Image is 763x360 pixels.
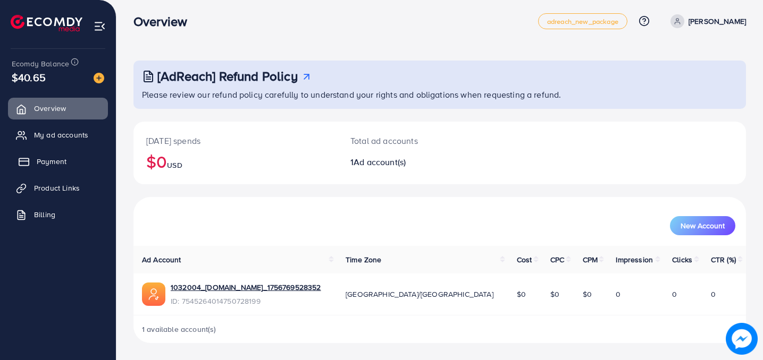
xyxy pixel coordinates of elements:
[34,183,80,193] span: Product Links
[171,282,321,293] a: 1032004_[DOMAIN_NAME]_1756769528352
[94,20,106,32] img: menu
[711,289,716,299] span: 0
[538,13,627,29] a: adreach_new_package
[133,14,196,29] h3: Overview
[666,14,746,28] a: [PERSON_NAME]
[11,15,82,31] img: logo
[346,254,381,265] span: Time Zone
[616,289,621,299] span: 0
[146,134,325,147] p: [DATE] spends
[550,289,559,299] span: $0
[8,177,108,199] a: Product Links
[517,254,532,265] span: Cost
[34,209,55,220] span: Billing
[711,254,736,265] span: CTR (%)
[167,160,182,170] span: USD
[583,289,592,299] span: $0
[94,73,104,83] img: image
[726,323,758,355] img: image
[681,222,725,229] span: New Account
[8,151,108,172] a: Payment
[672,289,677,299] span: 0
[146,151,325,172] h2: $0
[8,98,108,119] a: Overview
[8,204,108,225] a: Billing
[34,130,88,140] span: My ad accounts
[142,254,181,265] span: Ad Account
[354,156,406,168] span: Ad account(s)
[157,68,298,84] h3: [AdReach] Refund Policy
[517,289,526,299] span: $0
[8,124,108,145] a: My ad accounts
[142,324,216,335] span: 1 available account(s)
[583,254,598,265] span: CPM
[550,254,564,265] span: CPC
[689,15,746,28] p: [PERSON_NAME]
[670,216,735,235] button: New Account
[350,134,478,147] p: Total ad accounts
[12,70,46,85] span: $40.65
[34,103,66,114] span: Overview
[171,296,321,306] span: ID: 7545264014750728199
[547,18,618,25] span: adreach_new_package
[346,289,493,299] span: [GEOGRAPHIC_DATA]/[GEOGRAPHIC_DATA]
[142,88,740,101] p: Please review our refund policy carefully to understand your rights and obligations when requesti...
[616,254,653,265] span: Impression
[350,157,478,167] h2: 1
[142,282,165,306] img: ic-ads-acc.e4c84228.svg
[37,156,66,167] span: Payment
[672,254,692,265] span: Clicks
[12,58,69,69] span: Ecomdy Balance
